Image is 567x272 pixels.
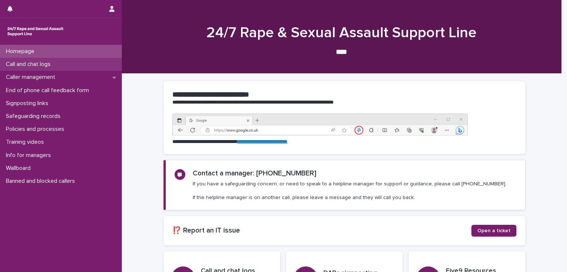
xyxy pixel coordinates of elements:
[161,24,522,42] h1: 24/7 Rape & Sexual Assault Support Line
[3,165,37,172] p: Wallboard
[3,100,54,107] p: Signposting links
[3,126,70,133] p: Policies and processes
[172,114,468,136] img: https%3A%2F%2Fcdn.document360.io%2F0deca9d6-0dac-4e56-9e8f-8d9979bfce0e%2FImages%2FDocumentation%...
[193,169,316,178] h2: Contact a manager: [PHONE_NUMBER]
[3,178,81,185] p: Banned and blocked callers
[477,228,511,233] span: Open a ticket
[3,61,56,68] p: Call and chat logs
[3,87,95,94] p: End of phone call feedback form
[193,181,506,201] p: If you have a safeguarding concern, or need to speak to a helpline manager for support or guidanc...
[3,48,40,55] p: Homepage
[3,74,61,81] p: Caller management
[3,152,57,159] p: Info for managers
[471,225,516,237] a: Open a ticket
[6,24,65,39] img: rhQMoQhaT3yELyF149Cw
[172,226,471,235] h2: ⁉️ Report an IT issue
[3,113,66,120] p: Safeguarding records
[3,139,50,146] p: Training videos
